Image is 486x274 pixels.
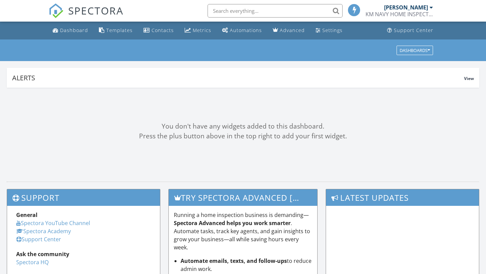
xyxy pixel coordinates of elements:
a: Support Center [16,236,61,243]
strong: General [16,211,37,219]
a: Dashboard [50,24,91,37]
h3: Support [7,189,160,206]
div: You don't have any widgets added to this dashboard. [7,121,479,131]
a: Templates [96,24,135,37]
a: Contacts [141,24,177,37]
div: Support Center [394,27,433,33]
div: Metrics [193,27,211,33]
a: SPECTORA [49,9,124,23]
a: Automations (Basic) [219,24,265,37]
button: Dashboards [397,46,433,55]
span: View [464,76,474,81]
strong: Spectora Advanced helps you work smarter [174,219,291,227]
div: [PERSON_NAME] [384,4,428,11]
img: The Best Home Inspection Software - Spectora [49,3,63,18]
a: Metrics [182,24,214,37]
a: Support Center [384,24,436,37]
span: SPECTORA [68,3,124,18]
div: Automations [230,27,262,33]
a: Spectora YouTube Channel [16,219,90,227]
h3: Latest Updates [326,189,479,206]
div: Advanced [280,27,305,33]
div: Alerts [12,73,464,82]
div: Settings [322,27,343,33]
div: Ask the community [16,250,151,258]
div: KM NAVY HOME INSPECTION [366,11,433,18]
div: Templates [106,27,133,33]
a: Spectora Academy [16,227,71,235]
li: to reduce admin work. [181,257,313,273]
p: Running a home inspection business is demanding— . Automate tasks, track key agents, and gain ins... [174,211,313,251]
input: Search everything... [208,4,343,18]
div: Contacts [152,27,174,33]
div: Dashboards [400,48,430,53]
a: Settings [313,24,345,37]
strong: Automate emails, texts, and follow-ups [181,257,287,265]
a: Advanced [270,24,307,37]
div: Dashboard [60,27,88,33]
a: Spectora HQ [16,258,49,266]
div: Press the plus button above in the top right to add your first widget. [7,131,479,141]
h3: Try spectora advanced [DATE] [169,189,318,206]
